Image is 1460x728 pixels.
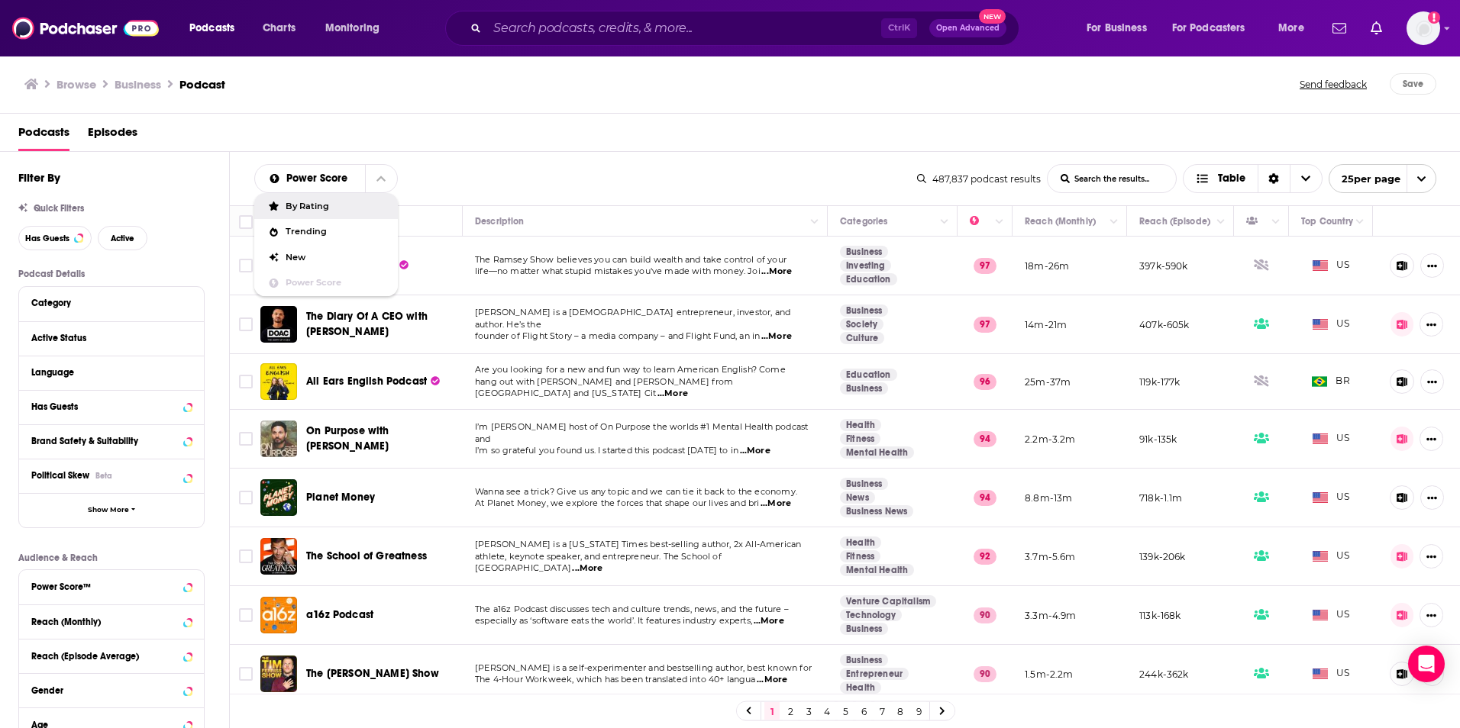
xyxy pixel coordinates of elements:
[929,19,1006,37] button: Open AdvancedNew
[31,328,192,347] button: Active Status
[1420,544,1443,569] button: Show More Button
[475,254,787,265] span: The Ramsey Show believes you can build wealth and take control of your
[840,382,888,395] a: Business
[475,551,722,574] span: athlete, keynote speaker, and entrepreneur. The School of [GEOGRAPHIC_DATA]
[239,432,253,446] span: Toggle select row
[1420,312,1443,337] button: Show More Button
[31,401,179,412] div: Has Guests
[856,702,871,720] a: 6
[1267,213,1285,231] button: Column Actions
[806,213,824,231] button: Column Actions
[286,279,386,287] span: Power Score
[306,666,439,681] a: The [PERSON_NAME] Show
[12,14,159,43] a: Podchaser - Follow, Share and Rate Podcasts
[936,24,1000,32] span: Open Advanced
[306,549,427,562] span: The School of Greatness
[1313,431,1350,446] span: US
[239,549,253,563] span: Toggle select row
[487,16,881,40] input: Search podcasts, credits, & more...
[254,164,398,193] h2: Choose List sort
[306,310,428,338] span: The Diary Of A CEO with [PERSON_NAME]
[306,549,427,564] a: The School of Greatness
[239,317,253,331] span: Toggle select row
[1172,18,1245,39] span: For Podcasters
[819,702,835,720] a: 4
[840,623,888,635] a: Business
[1139,550,1186,563] p: 139k-206k
[31,298,182,308] div: Category
[111,234,134,243] span: Active
[1313,607,1350,623] span: US
[475,604,789,614] span: The a16z Podcast discusses tech and culture trends, news, and the future –
[1329,167,1400,191] span: 25 per page
[95,471,112,481] div: Beta
[253,16,305,40] a: Charts
[239,375,253,388] span: Toggle select row
[31,367,182,378] div: Language
[475,330,760,341] span: founder of Flight Story – a media company – and Flight Fund, an in
[18,226,92,250] button: Has Guests
[306,607,373,623] a: a16z Podcast
[306,309,457,340] a: The Diary Of A CEO with [PERSON_NAME]
[306,491,375,504] span: Planet Money
[1420,253,1444,278] button: Show More Button
[1408,646,1445,682] div: Open Intercom Messenger
[974,431,996,446] p: 94
[260,420,297,457] img: On Purpose with Jay Shetty
[475,212,524,230] div: Description
[31,431,192,450] button: Brand Safety & Suitability
[838,702,853,720] a: 5
[1025,609,1077,622] p: 3.3m-4.9m
[239,608,253,622] span: Toggle select row
[260,538,297,575] img: The School of Greatness
[475,364,786,375] span: Are you looking for a new and fun way to learn American English? Come
[740,445,770,457] span: ...More
[572,562,602,575] span: ...More
[840,478,888,490] a: Business
[840,304,888,317] a: Business
[1025,491,1072,504] p: 8.8m-13m
[1162,16,1268,40] button: open menu
[31,581,179,592] div: Power Score™
[31,651,179,662] div: Reach (Episode Average)
[1183,164,1323,193] button: Choose View
[475,421,808,444] span: I’m [PERSON_NAME] host of On Purpose the worlds #1 Mental Health podcast and
[1025,212,1096,230] div: Reach (Monthly)
[98,226,147,250] button: Active
[881,18,917,38] span: Ctrl K
[1139,491,1183,504] p: 718k-1.1m
[1329,164,1436,193] button: open menu
[260,479,297,516] img: Planet Money
[1258,165,1290,192] div: Sort Direction
[783,702,798,720] a: 2
[239,259,253,272] span: Toggle select row
[840,212,887,230] div: Categories
[840,419,881,431] a: Health
[475,266,761,276] span: life—no matter what stupid mistakes you've made with money. Joi
[840,536,881,549] a: Health
[239,667,253,681] span: Toggle select row
[31,680,192,699] button: Gender
[840,491,875,504] a: News
[761,266,792,278] span: ...More
[365,165,397,192] button: close menu
[1313,666,1350,681] span: US
[260,363,297,400] img: All Ears English Podcast
[325,18,380,39] span: Monitoring
[1407,11,1440,45] span: Logged in as audreytaylor13
[840,595,936,607] a: Venture Capitalism
[260,656,297,692] a: The Tim Ferriss Show
[761,330,792,343] span: ...More
[840,446,914,459] a: Mental Health
[1025,375,1071,388] p: 25m-37m
[657,388,688,400] span: ...More
[18,552,205,563] p: Audience & Reach
[475,486,797,497] span: Wanna see a trick? Give us any topic and we can tie it back to the economy.
[1313,317,1350,332] span: US
[840,654,888,666] a: Business
[18,269,205,279] p: Podcast Details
